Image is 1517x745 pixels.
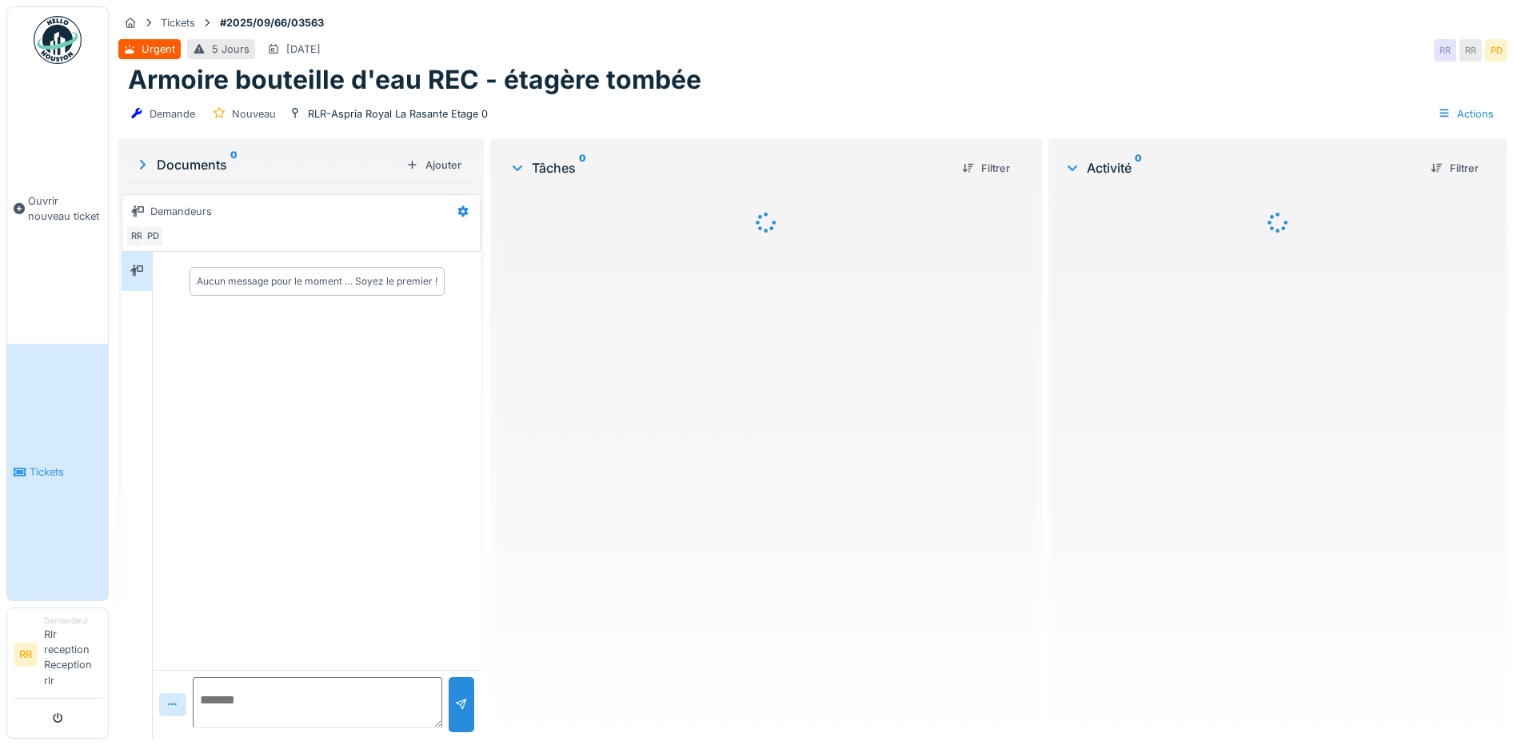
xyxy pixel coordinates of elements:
[1424,157,1485,179] div: Filtrer
[214,15,330,30] strong: #2025/09/66/03563
[197,274,437,289] div: Aucun message pour le moment … Soyez le premier !
[150,204,212,219] div: Demandeurs
[142,225,164,248] div: PD
[509,158,949,177] div: Tâches
[150,106,195,122] div: Demande
[230,155,238,174] sup: 0
[126,225,148,248] div: RR
[1434,39,1456,62] div: RR
[400,154,468,176] div: Ajouter
[28,193,102,224] span: Ouvrir nouveau ticket
[1135,158,1142,177] sup: 0
[161,15,195,30] div: Tickets
[1459,39,1482,62] div: RR
[134,155,400,174] div: Documents
[14,615,102,699] a: RR DemandeurRlr reception Reception rlr
[1485,39,1507,62] div: PD
[128,65,701,95] h1: Armoire bouteille d'eau REC - étagère tombée
[212,42,250,57] div: 5 Jours
[14,643,38,667] li: RR
[1064,158,1418,177] div: Activité
[308,106,488,122] div: RLR-Aspria Royal La Rasante Etage 0
[579,158,586,177] sup: 0
[286,42,321,57] div: [DATE]
[44,615,102,627] div: Demandeur
[44,615,102,695] li: Rlr reception Reception rlr
[34,16,82,64] img: Badge_color-CXgf-gQk.svg
[7,73,108,344] a: Ouvrir nouveau ticket
[1431,102,1501,125] div: Actions
[956,157,1016,179] div: Filtrer
[7,344,108,600] a: Tickets
[232,106,276,122] div: Nouveau
[30,464,102,480] span: Tickets
[142,42,175,57] div: Urgent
